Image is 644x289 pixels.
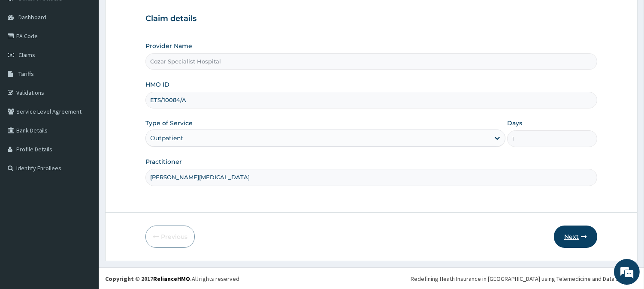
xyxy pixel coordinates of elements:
[145,92,597,108] input: Enter HMO ID
[4,196,163,226] textarea: Type your message and hit 'Enter'
[16,43,35,64] img: d_794563401_company_1708531726252_794563401
[153,275,190,283] a: RelianceHMO
[145,226,195,248] button: Previous
[45,48,144,59] div: Chat with us now
[145,157,182,166] label: Practitioner
[141,4,161,25] div: Minimize live chat window
[18,13,46,21] span: Dashboard
[507,119,522,127] label: Days
[105,275,192,283] strong: Copyright © 2017 .
[145,119,193,127] label: Type of Service
[554,226,597,248] button: Next
[145,14,597,24] h3: Claim details
[145,42,192,50] label: Provider Name
[150,134,183,142] div: Outpatient
[145,169,597,186] input: Enter Name
[50,89,118,175] span: We're online!
[18,70,34,78] span: Tariffs
[411,274,638,283] div: Redefining Heath Insurance in [GEOGRAPHIC_DATA] using Telemedicine and Data Science!
[145,80,169,89] label: HMO ID
[18,51,35,59] span: Claims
